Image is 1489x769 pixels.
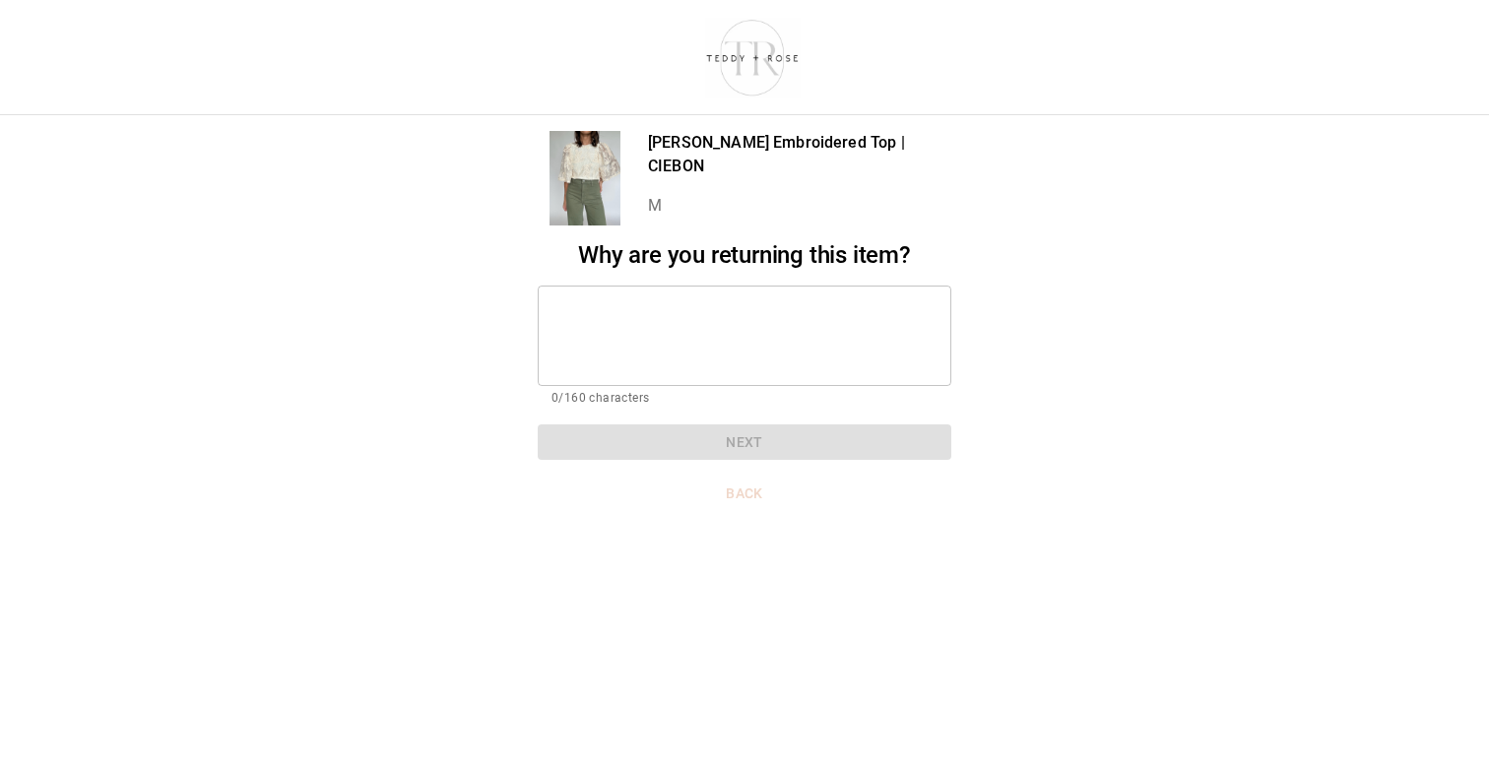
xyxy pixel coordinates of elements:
[697,15,809,99] img: shop-teddyrose.myshopify.com-d93983e8-e25b-478f-b32e-9430bef33fdd
[648,194,951,218] p: M
[648,131,951,178] p: [PERSON_NAME] Embroidered Top | CIEBON
[538,241,951,270] h2: Why are you returning this item?
[538,476,951,512] button: Back
[551,389,938,409] p: 0/160 characters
